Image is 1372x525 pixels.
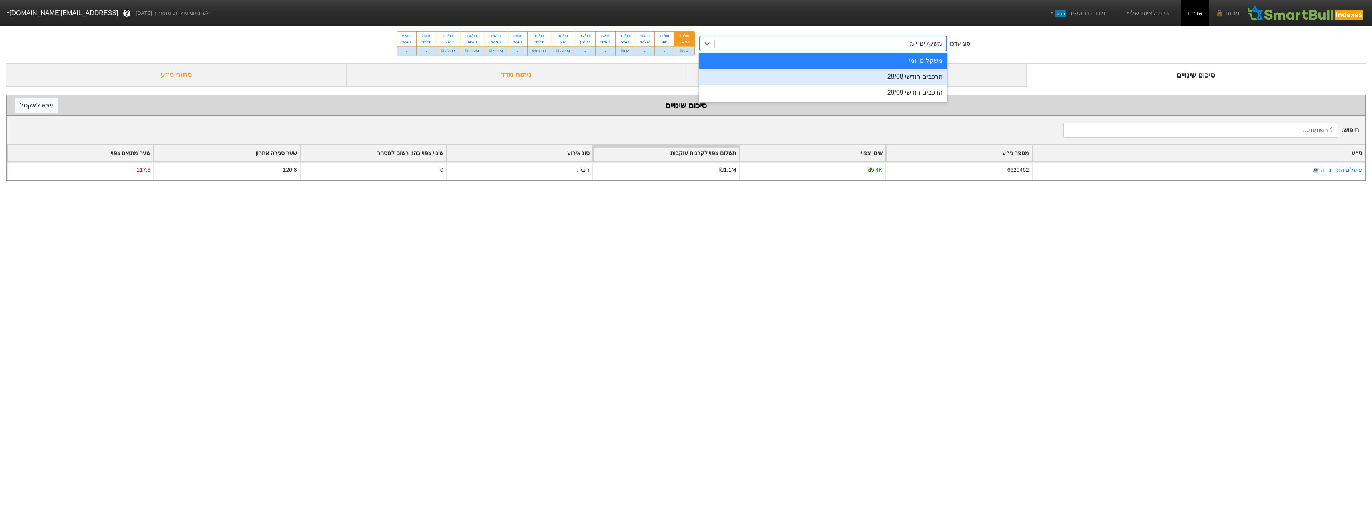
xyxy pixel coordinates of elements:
[465,39,479,44] div: ראשון
[508,46,527,56] div: -
[532,33,546,39] div: 19/08
[346,63,686,87] div: ניתוח מדד
[600,33,610,39] div: 14/08
[1033,145,1365,161] div: Toggle SortBy
[440,166,443,174] div: 0
[154,145,299,161] div: Toggle SortBy
[620,39,630,44] div: רביעי
[1063,123,1338,138] input: 1 רשומות...
[1045,5,1109,21] a: מדדים נוספיםחדש
[1321,167,1362,173] a: פועלים התח נד ה
[1246,5,1366,21] img: SmartBull
[640,39,650,44] div: שלישי
[640,33,650,39] div: 12/08
[484,46,508,56] div: ₪73.5M
[867,166,883,174] div: ₪5.4K
[1312,166,1320,174] img: tase link
[740,145,885,161] div: Toggle SortBy
[465,33,479,39] div: 24/08
[301,145,446,161] div: Toggle SortBy
[417,46,436,56] div: -
[655,46,674,56] div: -
[136,166,150,174] div: 117.3
[556,33,570,39] div: 18/08
[620,33,630,39] div: 13/08
[513,39,522,44] div: רביעי
[551,46,575,56] div: ₪29.1M
[436,46,460,56] div: ₪76.4M
[1055,10,1066,17] span: חדש
[1063,123,1359,138] span: חיפוש :
[679,33,690,39] div: 10/08
[460,46,484,56] div: ₪63.9M
[15,98,58,113] button: ייצא לאקסל
[15,99,1357,111] div: סיכום שינויים
[699,69,947,85] div: הרכבים חודשי 28/08
[908,39,942,48] div: משקלים יומי
[577,166,590,174] div: ריבית
[528,46,551,56] div: ₪10.1M
[1007,166,1029,174] div: 6620462
[125,8,129,19] span: ?
[402,33,411,39] div: 27/08
[421,33,431,39] div: 26/08
[719,166,736,174] div: ₪1.1M
[421,39,431,44] div: שלישי
[1121,5,1175,21] a: הסימולציות שלי
[513,33,522,39] div: 20/08
[556,39,570,44] div: שני
[616,46,635,56] div: ₪6M
[699,85,947,101] div: הרכבים חודשי 29/09
[397,46,416,56] div: -
[136,9,209,17] span: לפי נתוני סוף יום מתאריך [DATE]
[699,53,947,69] div: משקלים יומי
[441,39,455,44] div: שני
[580,39,590,44] div: ראשון
[1026,63,1366,87] div: סיכום שינויים
[596,46,615,56] div: -
[660,39,669,44] div: שני
[532,39,546,44] div: שלישי
[679,39,690,44] div: ראשון
[575,46,595,56] div: -
[593,145,739,161] div: Toggle SortBy
[447,145,592,161] div: Toggle SortBy
[948,40,970,48] div: סוג עדכון
[283,166,297,174] div: 120.8
[674,46,694,56] div: ₪2M
[635,46,654,56] div: -
[489,33,503,39] div: 21/08
[600,39,610,44] div: חמישי
[489,39,503,44] div: חמישי
[402,39,411,44] div: רביעי
[580,33,590,39] div: 17/08
[441,33,455,39] div: 25/08
[886,145,1032,161] div: Toggle SortBy
[6,63,346,87] div: ניתוח ני״ע
[660,33,669,39] div: 11/08
[686,63,1026,87] div: ביקושים והיצעים צפויים
[8,145,153,161] div: Toggle SortBy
